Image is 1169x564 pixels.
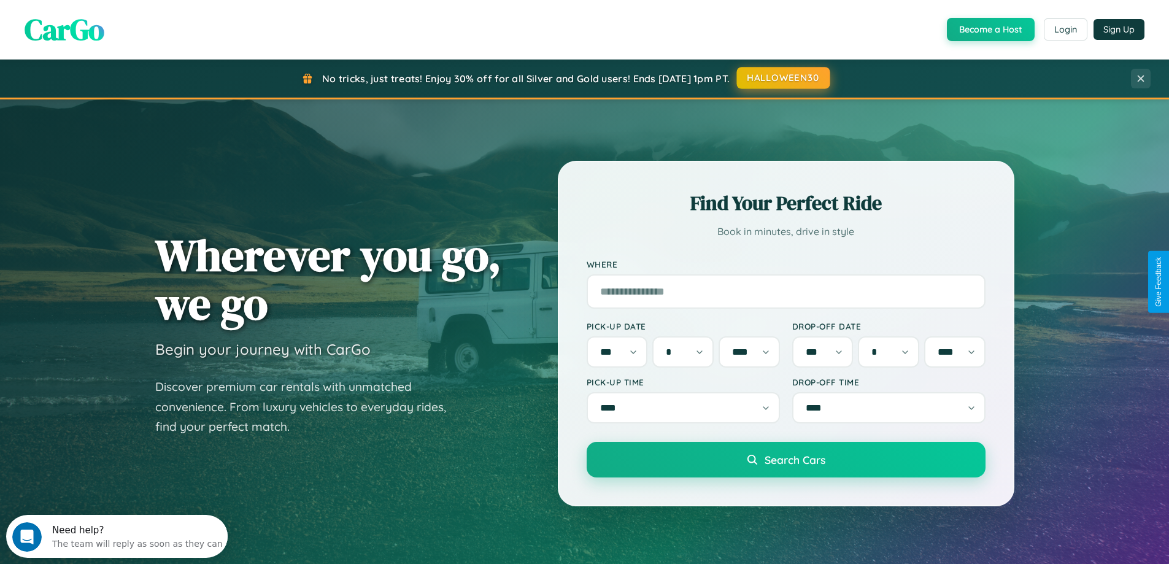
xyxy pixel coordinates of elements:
[947,18,1035,41] button: Become a Host
[1154,257,1163,307] div: Give Feedback
[6,515,228,558] iframe: Intercom live chat discovery launcher
[587,377,780,387] label: Pick-up Time
[792,377,986,387] label: Drop-off Time
[587,321,780,331] label: Pick-up Date
[155,377,462,437] p: Discover premium car rentals with unmatched convenience. From luxury vehicles to everyday rides, ...
[792,321,986,331] label: Drop-off Date
[46,10,217,20] div: Need help?
[5,5,228,39] div: Open Intercom Messenger
[587,190,986,217] h2: Find Your Perfect Ride
[765,453,825,466] span: Search Cars
[322,72,730,85] span: No tricks, just treats! Enjoy 30% off for all Silver and Gold users! Ends [DATE] 1pm PT.
[1044,18,1087,41] button: Login
[155,231,501,328] h1: Wherever you go, we go
[155,340,371,358] h3: Begin your journey with CarGo
[1094,19,1144,40] button: Sign Up
[12,522,42,552] iframe: Intercom live chat
[25,9,104,50] span: CarGo
[587,442,986,477] button: Search Cars
[737,67,830,89] button: HALLOWEEN30
[46,20,217,33] div: The team will reply as soon as they can
[587,223,986,241] p: Book in minutes, drive in style
[587,259,986,269] label: Where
